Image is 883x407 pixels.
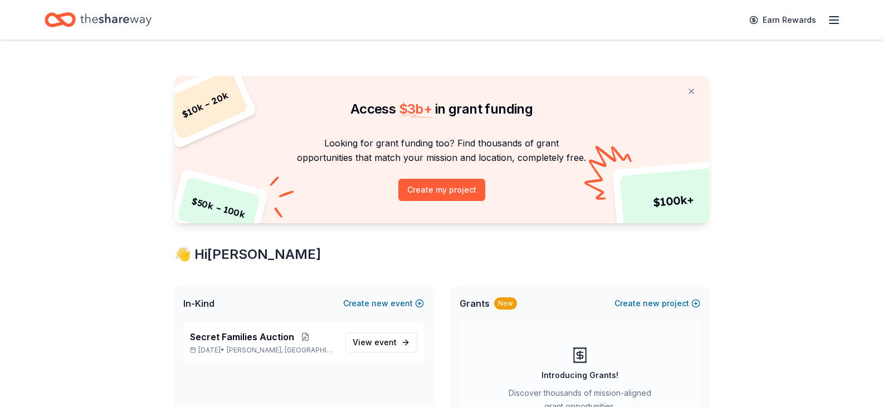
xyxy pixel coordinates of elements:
[343,297,424,310] button: Createnewevent
[494,297,517,310] div: New
[350,101,533,117] span: Access in grant funding
[541,369,618,382] div: Introducing Grants!
[190,346,336,355] p: [DATE] •
[399,101,432,117] span: $ 3b +
[460,297,490,310] span: Grants
[372,297,388,310] span: new
[643,297,660,310] span: new
[183,297,214,310] span: In-Kind
[374,337,397,347] span: event
[353,336,397,349] span: View
[188,136,696,165] p: Looking for grant funding too? Find thousands of grant opportunities that match your mission and ...
[174,246,709,263] div: 👋 Hi [PERSON_NAME]
[345,332,417,352] a: View event
[743,10,823,30] a: Earn Rewards
[162,69,248,140] div: $ 10k – 20k
[227,346,336,355] span: [PERSON_NAME], [GEOGRAPHIC_DATA]
[45,7,152,33] a: Home
[190,330,294,344] span: Secret Families Auction
[398,179,485,201] button: Create my project
[614,297,700,310] button: Createnewproject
